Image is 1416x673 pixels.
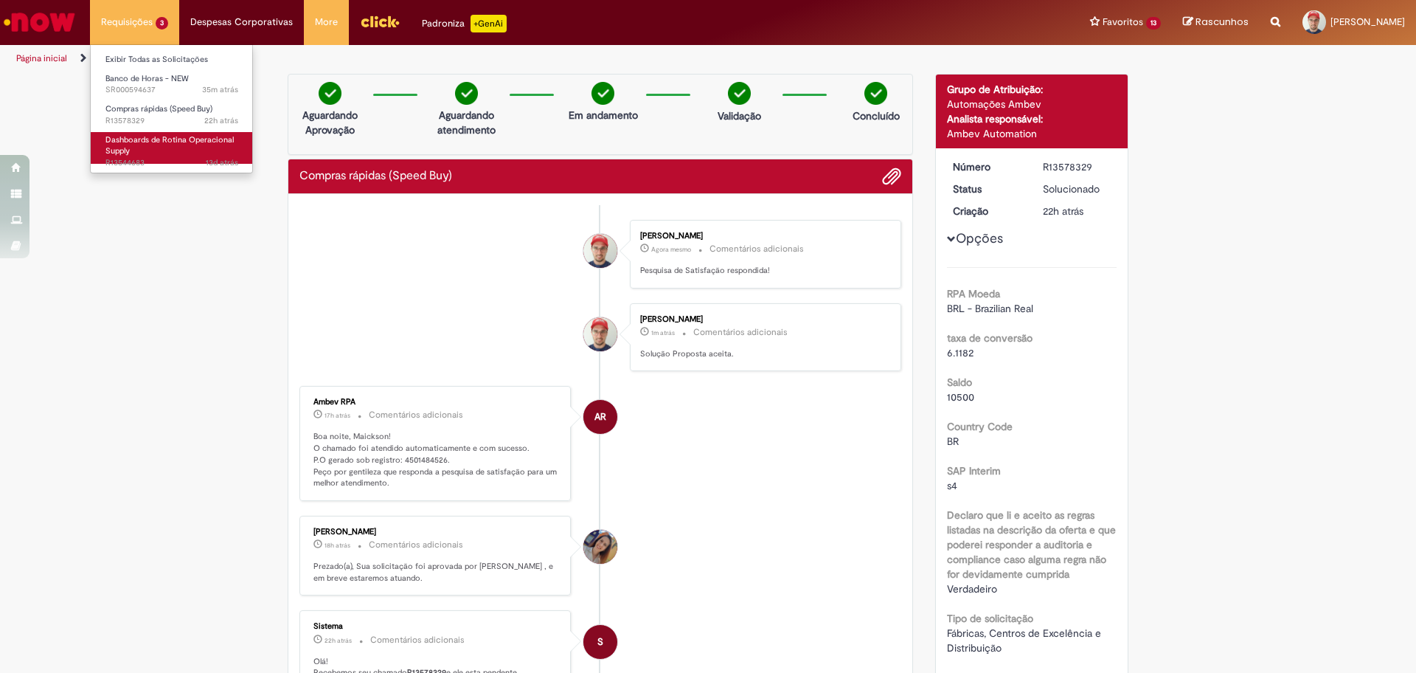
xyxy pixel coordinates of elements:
[105,115,238,127] span: R13578329
[313,561,559,584] p: Prezado(a), Sua solicitação foi aprovada por [PERSON_NAME] , e em breve estaremos atuando.
[947,390,974,404] span: 10500
[1146,17,1161,30] span: 13
[594,399,606,435] span: AR
[313,622,559,631] div: Sistema
[1195,15,1249,29] span: Rascunhos
[947,479,957,492] span: s4
[324,411,350,420] time: 29/09/2025 22:16:33
[299,170,452,183] h2: Compras rápidas (Speed Buy) Histórico de tíquete
[202,84,238,95] time: 30/09/2025 14:17:12
[204,115,238,126] time: 29/09/2025 16:51:43
[718,108,761,123] p: Validação
[156,17,168,30] span: 3
[1183,15,1249,30] a: Rascunhos
[947,126,1117,141] div: Ambev Automation
[101,15,153,30] span: Requisições
[651,245,691,254] span: Agora mesmo
[91,132,253,164] a: Aberto R13544683 : Dashboards de Rotina Operacional Supply
[313,528,559,536] div: [PERSON_NAME]
[947,376,972,389] b: Saldo
[16,52,67,64] a: Página inicial
[324,411,350,420] span: 17h atrás
[583,317,617,351] div: Maickson De Oliveira
[324,541,350,550] span: 18h atrás
[942,204,1032,218] dt: Criação
[471,15,507,32] p: +GenAi
[947,331,1032,345] b: taxa de conversão
[319,82,341,105] img: check-circle-green.png
[1043,182,1111,196] div: Solucionado
[947,346,974,359] span: 6.1182
[640,315,886,324] div: [PERSON_NAME]
[455,82,478,105] img: check-circle-green.png
[294,108,366,137] p: Aguardando Aprovação
[422,15,507,32] div: Padroniza
[640,265,886,277] p: Pesquisa de Satisfação respondida!
[651,328,675,337] span: 1m atrás
[947,420,1013,433] b: Country Code
[369,539,463,551] small: Comentários adicionais
[864,82,887,105] img: check-circle-green.png
[313,398,559,407] div: Ambev RPA
[91,71,253,98] a: Aberto SR000594637 : Banco de Horas - NEW
[947,302,1033,315] span: BRL - Brazilian Real
[1043,204,1111,218] div: 29/09/2025 16:51:41
[105,84,238,96] span: SR000594637
[947,97,1117,111] div: Automações Ambev
[1043,204,1083,218] time: 29/09/2025 16:51:41
[583,234,617,268] div: Maickson De Oliveira
[942,182,1032,196] dt: Status
[313,431,559,489] p: Boa noite, Maickson! O chamado foi atendido automaticamente e com sucesso. P.O gerado sob registr...
[597,624,603,660] span: S
[206,157,238,168] span: 13d atrás
[853,108,900,123] p: Concluído
[105,134,234,157] span: Dashboards de Rotina Operacional Supply
[105,103,212,114] span: Compras rápidas (Speed Buy)
[591,82,614,105] img: check-circle-green.png
[1,7,77,37] img: ServiceNow
[640,232,886,241] div: [PERSON_NAME]
[1103,15,1143,30] span: Favoritos
[324,541,350,550] time: 29/09/2025 20:28:36
[583,625,617,659] div: System
[91,101,253,128] a: Aberto R13578329 : Compras rápidas (Speed Buy)
[709,243,804,255] small: Comentários adicionais
[105,73,189,84] span: Banco de Horas - NEW
[947,612,1033,625] b: Tipo de solicitação
[651,328,675,337] time: 30/09/2025 14:50:39
[90,44,253,173] ul: Requisições
[947,111,1117,126] div: Analista responsável:
[1330,15,1405,28] span: [PERSON_NAME]
[583,400,617,434] div: Ambev RPA
[91,52,253,68] a: Exibir Todas as Solicitações
[693,326,788,339] small: Comentários adicionais
[202,84,238,95] span: 35m atrás
[1043,159,1111,174] div: R13578329
[190,15,293,30] span: Despesas Corporativas
[370,634,465,646] small: Comentários adicionais
[369,409,463,421] small: Comentários adicionais
[947,582,997,596] span: Verdadeiro
[431,108,502,137] p: Aguardando atendimento
[947,508,1116,581] b: Declaro que li e aceito as regras listadas na descrição da oferta e que poderei responder a audit...
[942,159,1032,174] dt: Número
[360,10,400,32] img: click_logo_yellow_360x200.png
[204,115,238,126] span: 22h atrás
[206,157,238,168] time: 17/09/2025 16:22:14
[640,348,886,360] p: Solução Proposta aceita.
[324,636,352,645] time: 29/09/2025 16:51:53
[728,82,751,105] img: check-circle-green.png
[651,245,691,254] time: 30/09/2025 14:52:06
[947,287,1000,300] b: RPA Moeda
[569,108,638,122] p: Em andamento
[315,15,338,30] span: More
[1043,204,1083,218] span: 22h atrás
[11,45,933,72] ul: Trilhas de página
[947,82,1117,97] div: Grupo de Atribuição:
[324,636,352,645] span: 22h atrás
[882,167,901,186] button: Adicionar anexos
[947,464,1001,477] b: SAP Interim
[947,435,959,448] span: BR
[583,530,617,564] div: Lutiele De Souza Medeiros
[105,157,238,169] span: R13544683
